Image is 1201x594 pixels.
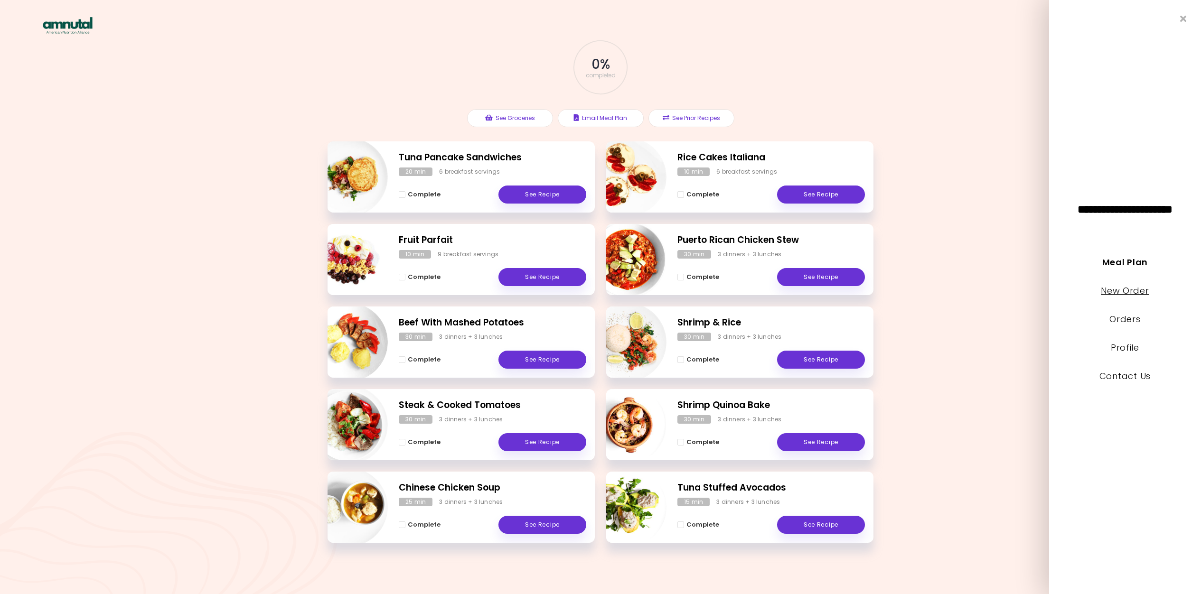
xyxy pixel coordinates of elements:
h2: Tuna Stuffed Avocados [677,481,865,495]
div: 30 min [399,333,432,341]
button: Email Meal Plan [558,109,644,127]
button: See Groceries [467,109,553,127]
h2: Fruit Parfait [399,233,586,247]
div: 3 dinners + 3 lunches [439,333,503,341]
a: See Recipe - Beef With Mashed Potatoes [498,351,586,369]
a: Orders [1109,313,1140,325]
img: Info - Tuna Stuffed Avocados [588,468,666,547]
a: See Recipe - Rice Cakes Italiana [777,186,865,204]
div: 30 min [677,250,711,259]
button: Complete - Tuna Stuffed Avocados [677,519,719,530]
button: Complete - Rice Cakes Italiana [677,189,719,200]
h2: Shrimp Quinoa Bake [677,399,865,412]
h2: Shrimp & Rice [677,316,865,330]
a: See Recipe - Shrimp & Rice [777,351,865,369]
h2: Tuna Pancake Sandwiches [399,151,586,165]
div: 15 min [677,498,710,506]
div: 20 min [399,167,432,176]
a: Profile [1111,342,1139,353]
div: 6 breakfast servings [439,167,500,176]
img: Info - Fruit Parfait [309,220,388,299]
a: New Order [1101,285,1149,297]
span: Complete [686,356,719,363]
a: Meal Plan [1102,256,1148,268]
div: 6 breakfast servings [716,167,777,176]
img: Info - Puerto Rican Chicken Stew [588,220,666,299]
span: Complete [408,191,441,198]
div: 25 min [399,498,432,506]
div: 3 dinners + 3 lunches [718,415,781,424]
span: completed [586,73,616,78]
span: Complete [408,273,441,281]
img: Info - Rice Cakes Italiana [588,138,666,216]
h2: Puerto Rican Chicken Stew [677,233,865,247]
a: See Recipe - Tuna Stuffed Avocados [777,516,865,534]
span: 0 % [591,56,609,73]
div: 9 breakfast servings [438,250,498,259]
a: See Recipe - Fruit Parfait [498,268,586,286]
button: Complete - Puerto Rican Chicken Stew [677,271,719,283]
div: 10 min [399,250,431,259]
h2: Rice Cakes Italiana [677,151,865,165]
img: Info - Chinese Chicken Soup [309,468,388,547]
a: See Recipe - Shrimp Quinoa Bake [777,433,865,451]
button: See Prior Recipes [648,109,734,127]
img: Info - Shrimp & Rice [588,303,666,381]
button: Complete - Shrimp & Rice [677,354,719,365]
span: Complete [408,438,441,446]
button: Complete - Tuna Pancake Sandwiches [399,189,441,200]
div: 30 min [677,333,711,341]
img: AmNutAl [43,17,93,34]
a: Contact Us [1099,370,1151,382]
span: Complete [686,273,719,281]
div: 30 min [399,415,432,424]
img: Info - Steak & Cooked Tomatoes [309,385,388,464]
i: Close [1180,14,1187,23]
button: Complete - Chinese Chicken Soup [399,519,441,530]
button: Complete - Beef With Mashed Potatoes [399,354,441,365]
a: See Recipe - Chinese Chicken Soup [498,516,586,534]
a: See Recipe - Puerto Rican Chicken Stew [777,268,865,286]
h2: Steak & Cooked Tomatoes [399,399,586,412]
span: Complete [686,438,719,446]
div: 3 dinners + 3 lunches [439,498,503,506]
img: Info - Beef With Mashed Potatoes [309,303,388,381]
div: 10 min [677,167,710,176]
img: Info - Tuna Pancake Sandwiches [309,138,388,216]
span: Complete [686,521,719,529]
div: 30 min [677,415,711,424]
button: Complete - Shrimp Quinoa Bake [677,436,719,448]
span: Complete [408,521,441,529]
h2: Chinese Chicken Soup [399,481,586,495]
button: Complete - Steak & Cooked Tomatoes [399,436,441,448]
div: 3 dinners + 3 lunches [716,498,780,506]
div: 3 dinners + 3 lunches [718,250,781,259]
span: Complete [408,356,441,363]
a: See Recipe - Steak & Cooked Tomatoes [498,433,586,451]
a: See Recipe - Tuna Pancake Sandwiches [498,186,586,204]
div: 3 dinners + 3 lunches [718,333,781,341]
div: 3 dinners + 3 lunches [439,415,503,424]
h2: Beef With Mashed Potatoes [399,316,586,330]
img: Info - Shrimp Quinoa Bake [588,385,666,464]
button: Complete - Fruit Parfait [399,271,441,283]
span: Complete [686,191,719,198]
